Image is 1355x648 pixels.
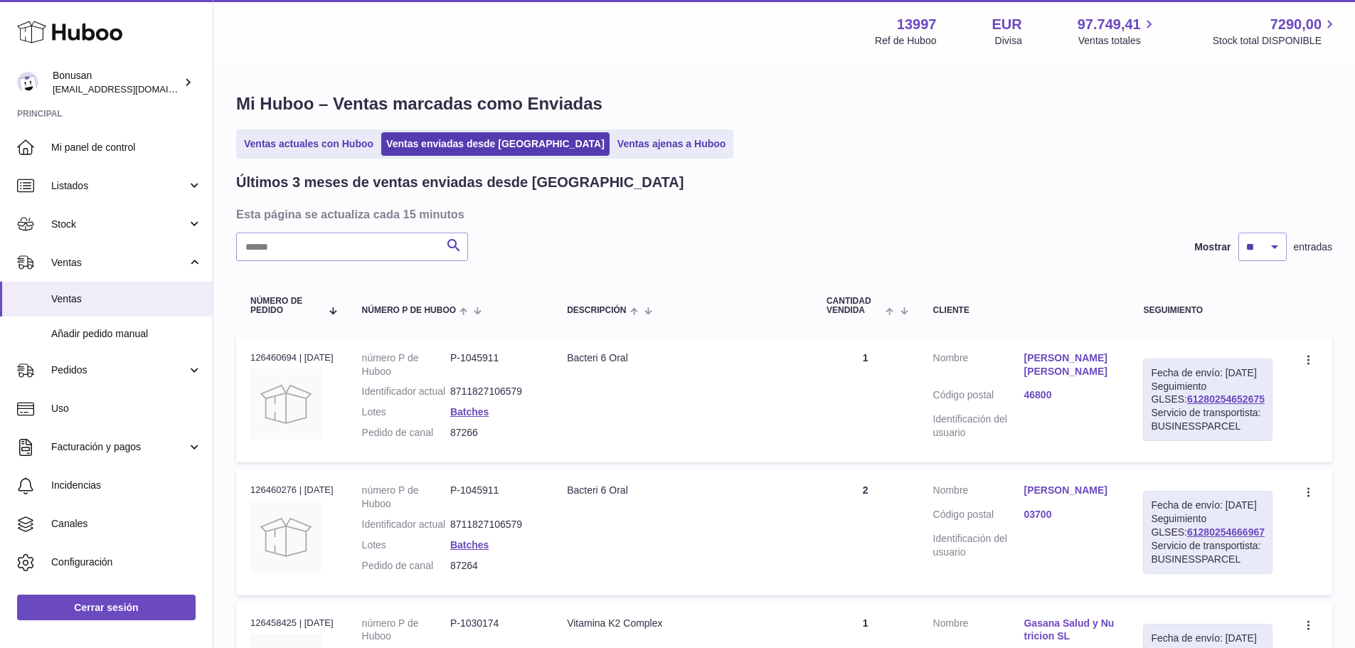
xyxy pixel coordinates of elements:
a: Gasana Salud y Nutricion SL [1024,617,1115,644]
span: Descripción [567,306,626,315]
a: Ventas ajenas a Huboo [612,132,731,156]
div: 126458425 | [DATE] [250,617,334,630]
span: Ventas totales [1078,34,1157,48]
span: 97.749,41 [1078,15,1141,34]
div: Bacteri 6 Oral [567,351,798,365]
span: Incidencias [51,479,202,492]
span: Stock total DISPONIBLE [1213,34,1338,48]
dt: Nombre [933,351,1024,382]
dt: número P de Huboo [362,484,450,511]
span: Configuración [51,556,202,569]
span: Ventas [51,256,187,270]
a: 46800 [1024,388,1115,402]
a: 7290,00 Stock total DISPONIBLE [1213,15,1338,48]
td: 2 [812,469,919,595]
div: Bonusan [53,69,181,96]
div: Fecha de envío: [DATE] [1151,366,1265,380]
a: 03700 [1024,508,1115,521]
h2: Últimos 3 meses de ventas enviadas desde [GEOGRAPHIC_DATA] [236,173,684,192]
span: [EMAIL_ADDRESS][DOMAIN_NAME] [53,83,209,95]
a: Batches [450,406,489,418]
a: Cerrar sesión [17,595,196,620]
strong: 13997 [897,15,937,34]
dd: 8711827106579 [450,385,538,398]
strong: EUR [992,15,1021,34]
dt: Identificación del usuario [933,532,1024,559]
dd: P-1045911 [450,351,538,378]
dt: Lotes [362,538,450,552]
a: Ventas actuales con Huboo [239,132,378,156]
div: 126460694 | [DATE] [250,351,334,364]
img: no-photo.jpg [250,368,322,440]
img: internalAdmin-13997@internal.huboo.com [17,72,38,93]
div: Seguimiento [1143,306,1272,315]
a: Batches [450,539,489,551]
td: 1 [812,337,919,462]
span: Pedidos [51,363,187,377]
a: 61280254666967 [1187,526,1265,538]
div: 126460276 | [DATE] [250,484,334,496]
a: Ventas enviadas desde [GEOGRAPHIC_DATA] [381,132,610,156]
a: 97.749,41 Ventas totales [1078,15,1157,48]
dt: número P de Huboo [362,617,450,644]
h3: Esta página se actualiza cada 15 minutos [236,206,1329,222]
dt: Identificador actual [362,385,450,398]
div: Divisa [995,34,1022,48]
span: 7290,00 [1270,15,1322,34]
div: Bacteri 6 Oral [567,484,798,497]
span: entradas [1294,240,1332,254]
span: Cantidad vendida [827,297,882,315]
span: Canales [51,517,202,531]
dd: 87266 [450,426,538,440]
span: Facturación y pagos [51,440,187,454]
dt: Pedido de canal [362,426,450,440]
div: Cliente [933,306,1115,315]
div: Seguimiento GLSES: [1143,358,1272,441]
span: Mi panel de control [51,141,202,154]
span: número P de Huboo [362,306,456,315]
dt: Nombre [933,484,1024,501]
dd: 87264 [450,559,538,573]
dt: Identificación del usuario [933,413,1024,440]
div: Seguimiento GLSES: [1143,491,1272,573]
span: Número de pedido [250,297,321,315]
div: Fecha de envío: [DATE] [1151,499,1265,512]
div: Ref de Huboo [875,34,936,48]
div: Fecha de envío: [DATE] [1151,632,1265,645]
span: Ventas [51,292,202,306]
dt: Lotes [362,405,450,419]
span: Stock [51,218,187,231]
span: Añadir pedido manual [51,327,202,341]
dd: P-1045911 [450,484,538,511]
a: [PERSON_NAME] [1024,484,1115,497]
img: no-photo.jpg [250,501,322,573]
dt: número P de Huboo [362,351,450,378]
dt: Código postal [933,388,1024,405]
dt: Pedido de canal [362,559,450,573]
dt: Código postal [933,508,1024,525]
h1: Mi Huboo – Ventas marcadas como Enviadas [236,92,1332,115]
dd: P-1030174 [450,617,538,644]
label: Mostrar [1194,240,1231,254]
a: 61280254652675 [1187,393,1265,405]
div: Servicio de transportista: BUSINESSPARCEL [1151,406,1265,433]
dt: Identificador actual [362,518,450,531]
span: Listados [51,179,187,193]
div: Vitamina K2 Complex [567,617,798,630]
dd: 8711827106579 [450,518,538,531]
span: Uso [51,402,202,415]
dt: Nombre [933,617,1024,647]
div: Servicio de transportista: BUSINESSPARCEL [1151,539,1265,566]
a: [PERSON_NAME] [PERSON_NAME] [1024,351,1115,378]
